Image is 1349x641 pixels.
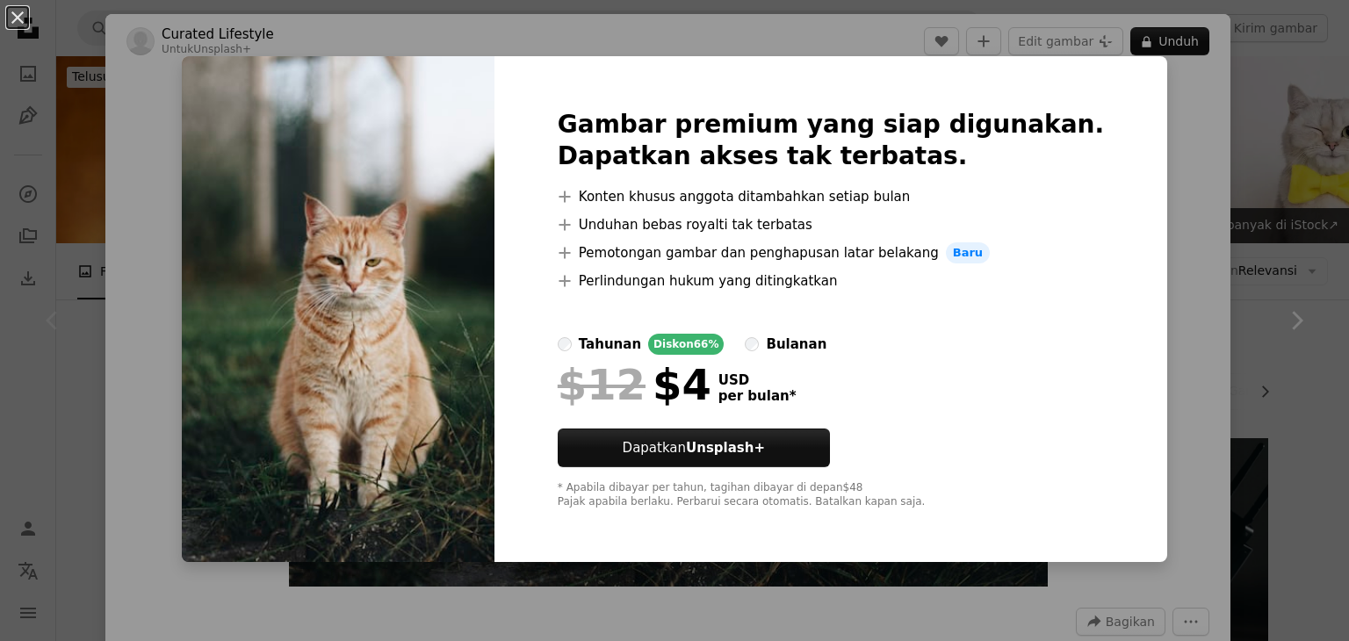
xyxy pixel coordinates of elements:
div: * Apabila dibayar per tahun, tagihan dibayar di depan $48 Pajak apabila berlaku. Perbarui secara ... [558,481,1104,509]
span: Baru [946,242,990,263]
span: $12 [558,362,646,407]
img: premium_photo-1726769007510-7a26e51e9f86 [182,56,494,562]
strong: Unsplash+ [686,440,765,456]
li: Pemotongan gambar dan penghapusan latar belakang [558,242,1104,263]
h2: Gambar premium yang siap digunakan. Dapatkan akses tak terbatas. [558,109,1104,172]
li: Unduhan bebas royalti tak terbatas [558,214,1104,235]
span: per bulan * [718,388,797,404]
li: Perlindungan hukum yang ditingkatkan [558,270,1104,292]
div: bulanan [766,334,826,355]
div: Diskon 66% [648,334,724,355]
li: Konten khusus anggota ditambahkan setiap bulan [558,186,1104,207]
div: tahunan [579,334,641,355]
button: DapatkanUnsplash+ [558,429,830,467]
div: $4 [558,362,711,407]
input: tahunanDiskon66% [558,337,572,351]
input: bulanan [745,337,759,351]
span: USD [718,372,797,388]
